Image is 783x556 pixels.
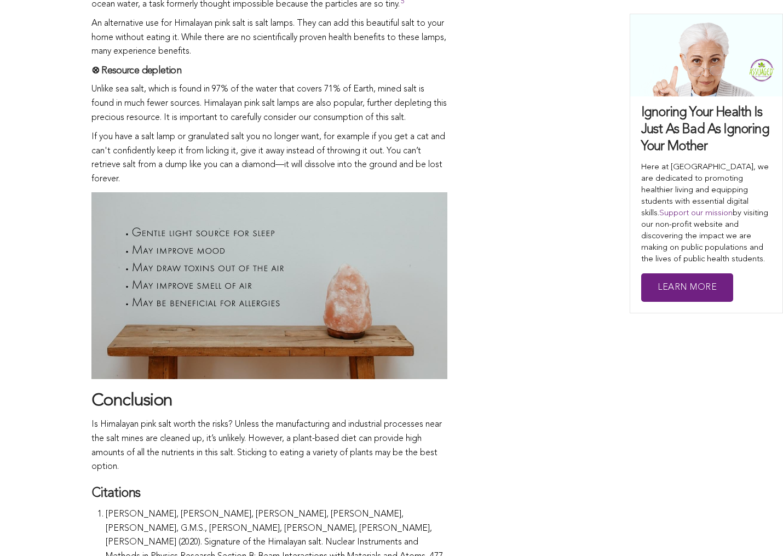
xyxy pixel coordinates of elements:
iframe: Chat Widget [728,503,783,556]
span: Unlike sea salt, which is found in 97% of the water that covers 71% of Earth, mined salt is found... [91,85,447,122]
span: If you have a salt lamp or granulated salt you no longer want, for example if you get a cat and c... [91,133,445,184]
a: Learn More [641,273,733,302]
img: Health-Benefits?-The-Scoop-on-Himalayan-Pink-Salt 5 [91,192,447,379]
h4: ⊗ Resource depletion [91,65,447,77]
h2: Conclusion [91,390,447,413]
span: An alternative use for Himalayan pink salt is salt lamps. They can add this beautiful salt to you... [91,19,446,56]
h3: Citations [91,485,447,502]
span: Is Himalayan pink salt worth the risks? Unless the manufacturing and industrial processes near th... [91,420,442,471]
